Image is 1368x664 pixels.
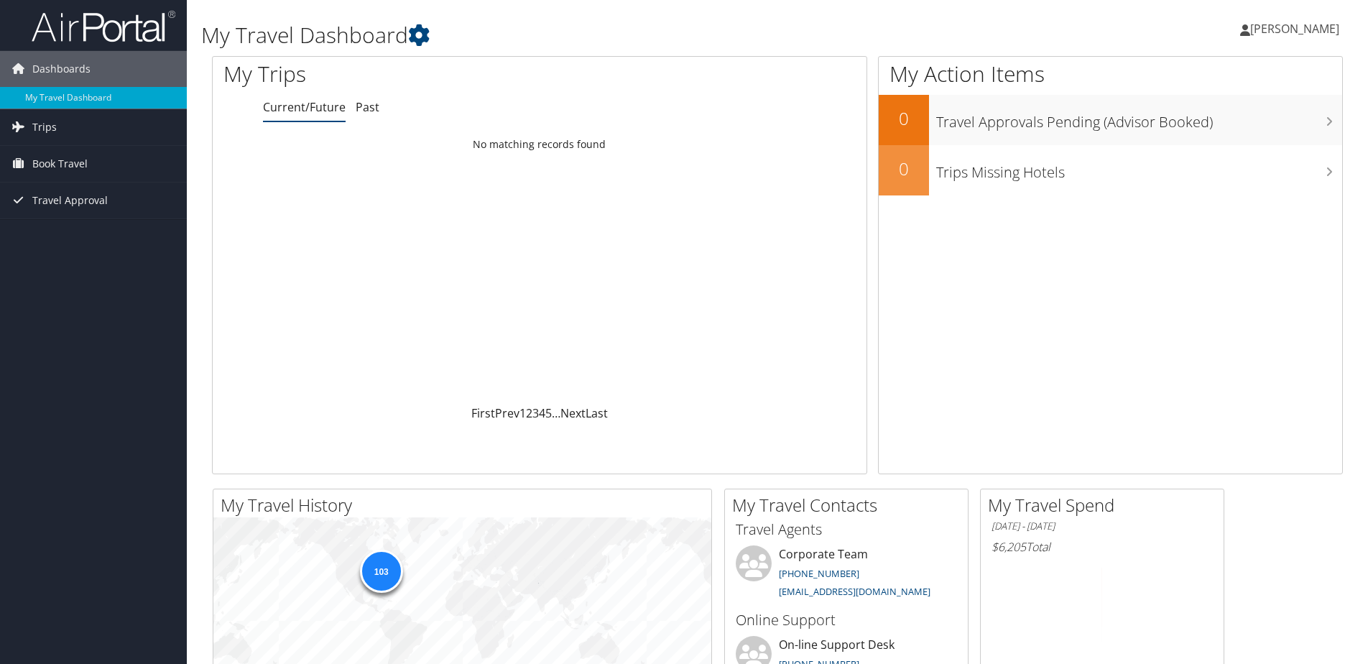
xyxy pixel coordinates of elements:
[32,51,91,87] span: Dashboards
[552,405,560,421] span: …
[992,539,1026,555] span: $6,205
[936,105,1342,132] h3: Travel Approvals Pending (Advisor Booked)
[992,520,1213,533] h6: [DATE] - [DATE]
[879,95,1342,145] a: 0Travel Approvals Pending (Advisor Booked)
[32,109,57,145] span: Trips
[359,550,402,593] div: 103
[471,405,495,421] a: First
[560,405,586,421] a: Next
[879,157,929,181] h2: 0
[1250,21,1339,37] span: [PERSON_NAME]
[736,610,957,630] h3: Online Support
[526,405,532,421] a: 2
[879,106,929,131] h2: 0
[356,99,379,115] a: Past
[263,99,346,115] a: Current/Future
[223,59,583,89] h1: My Trips
[221,493,711,517] h2: My Travel History
[32,9,175,43] img: airportal-logo.png
[586,405,608,421] a: Last
[32,146,88,182] span: Book Travel
[519,405,526,421] a: 1
[936,155,1342,183] h3: Trips Missing Hotels
[532,405,539,421] a: 3
[779,585,930,598] a: [EMAIL_ADDRESS][DOMAIN_NAME]
[495,405,519,421] a: Prev
[539,405,545,421] a: 4
[545,405,552,421] a: 5
[736,520,957,540] h3: Travel Agents
[779,567,859,580] a: [PHONE_NUMBER]
[729,545,964,604] li: Corporate Team
[879,59,1342,89] h1: My Action Items
[879,145,1342,195] a: 0Trips Missing Hotels
[992,539,1213,555] h6: Total
[201,20,969,50] h1: My Travel Dashboard
[213,132,866,157] td: No matching records found
[32,183,108,218] span: Travel Approval
[1240,7,1354,50] a: [PERSON_NAME]
[732,493,968,517] h2: My Travel Contacts
[988,493,1224,517] h2: My Travel Spend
